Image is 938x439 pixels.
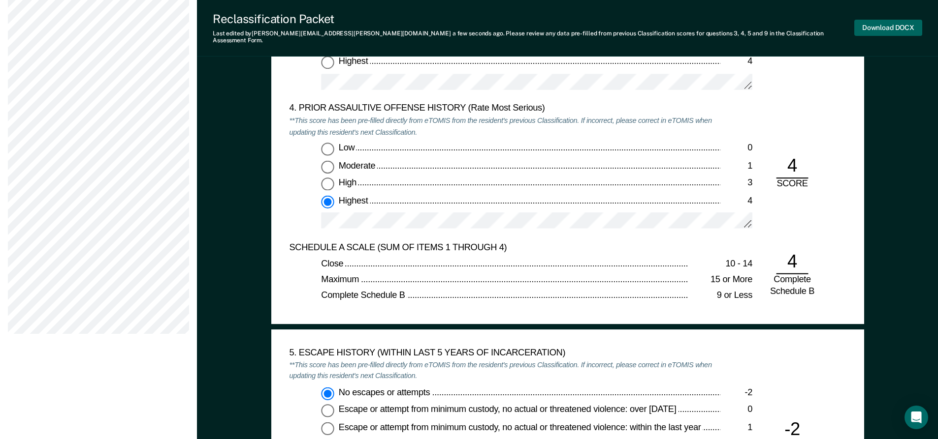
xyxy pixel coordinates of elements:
[338,195,369,205] span: Highest
[720,422,752,434] div: 1
[321,258,345,267] span: Close
[338,56,369,66] span: Highest
[321,404,334,417] input: Escape or attempt from minimum custody, no actual or threatened violence: over [DATE]0
[854,20,922,36] button: Download DOCX
[453,30,503,37] span: a few seconds ago
[289,347,720,359] div: 5. ESCAPE HISTORY (WITHIN LAST 5 YEARS OF INCARCERATION)
[768,274,816,297] div: Complete Schedule B
[768,178,816,190] div: SCORE
[289,360,712,380] em: **This score has been pre-filled directly from eTOMIS from the resident's previous Classification...
[289,242,720,254] div: SCHEDULE A SCALE (SUM OF ITEMS 1 THROUGH 4)
[321,290,407,300] span: Complete Schedule B
[688,258,752,269] div: 10 - 14
[321,195,334,207] input: Highest4
[338,422,702,432] span: Escape or attempt from minimum custody, no actual or threatened violence: within the last year
[720,160,752,172] div: 1
[213,30,854,44] div: Last edited by [PERSON_NAME][EMAIL_ADDRESS][PERSON_NAME][DOMAIN_NAME] . Please review any data pr...
[688,274,752,286] div: 15 or More
[720,143,752,154] div: 0
[321,177,334,190] input: High3
[720,404,752,416] div: 0
[720,195,752,206] div: 4
[289,116,712,136] em: **This score has been pre-filled directly from eTOMIS from the resident's previous Classification...
[776,250,808,274] div: 4
[338,404,678,414] span: Escape or attempt from minimum custody, no actual or threatened violence: over [DATE]
[338,143,356,152] span: Low
[289,103,720,115] div: 4. PRIOR ASSAULTIVE OFFENSE HISTORY (Rate Most Serious)
[321,56,334,69] input: Highest4
[720,56,752,68] div: 4
[338,160,377,170] span: Moderate
[213,12,854,26] div: Reclassification Packet
[321,143,334,155] input: Low0
[720,177,752,189] div: 3
[688,290,752,302] div: 9 or Less
[321,274,360,284] span: Maximum
[338,387,431,397] span: No escapes or attempts
[321,387,334,400] input: No escapes or attempts-2
[338,177,358,187] span: High
[905,406,928,429] div: Open Intercom Messenger
[776,154,808,178] div: 4
[321,422,334,435] input: Escape or attempt from minimum custody, no actual or threatened violence: within the last year1
[321,160,334,173] input: Moderate1
[720,387,752,399] div: -2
